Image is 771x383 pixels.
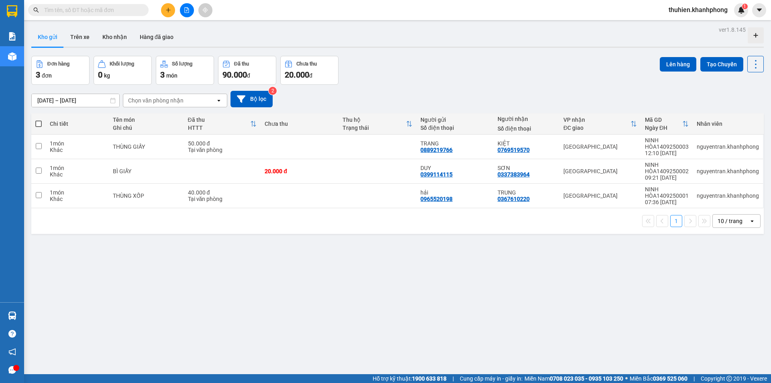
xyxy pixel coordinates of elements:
[756,6,763,14] span: caret-down
[8,52,16,61] img: warehouse-icon
[412,375,447,382] strong: 1900 633 818
[7,5,17,17] img: logo-vxr
[96,27,133,47] button: Kho nhận
[645,137,689,150] div: NINH HÒA1409250003
[645,125,682,131] div: Ngày ĐH
[222,70,247,80] span: 90.000
[44,6,139,14] input: Tìm tên, số ĐT hoặc mã đơn
[180,3,194,17] button: file-add
[653,375,687,382] strong: 0369 525 060
[563,193,637,199] div: [GEOGRAPHIC_DATA]
[166,72,177,79] span: món
[343,117,406,123] div: Thu hộ
[188,196,257,202] div: Tại văn phòng
[373,374,447,383] span: Hỗ trợ kỹ thuật:
[31,27,64,47] button: Kho gửi
[8,330,16,338] span: question-circle
[563,117,630,123] div: VP nhận
[700,57,743,72] button: Tạo Chuyến
[218,56,276,85] button: Đã thu90.000đ
[645,162,689,174] div: NINH HÒA1409250002
[188,125,251,131] div: HTTT
[160,70,165,80] span: 3
[188,140,257,147] div: 50.000 đ
[184,7,190,13] span: file-add
[726,376,732,381] span: copyright
[752,3,766,17] button: caret-down
[42,72,52,79] span: đơn
[563,143,637,150] div: [GEOGRAPHIC_DATA]
[563,168,637,174] div: [GEOGRAPHIC_DATA]
[64,27,96,47] button: Trên xe
[94,56,152,85] button: Khối lượng0kg
[50,189,105,196] div: 1 món
[498,147,530,153] div: 0769519570
[630,374,687,383] span: Miền Bắc
[645,199,689,205] div: 07:36 [DATE]
[420,117,490,123] div: Người gửi
[339,113,416,135] th: Toggle SortBy
[188,147,257,153] div: Tại văn phòng
[104,72,110,79] span: kg
[498,189,555,196] div: TRUNG
[47,61,69,67] div: Đơn hàng
[8,348,16,356] span: notification
[738,6,745,14] img: icon-new-feature
[296,61,317,67] div: Chưa thu
[420,171,453,178] div: 0399114115
[460,374,522,383] span: Cung cấp máy in - giấy in:
[743,4,746,9] span: 1
[641,113,693,135] th: Toggle SortBy
[113,125,180,131] div: Ghi chú
[110,61,134,67] div: Khối lượng
[420,140,490,147] div: TRANG
[550,375,623,382] strong: 0708 023 035 - 0935 103 250
[265,168,335,174] div: 20.000 đ
[50,171,105,178] div: Khác
[748,27,764,43] div: Tạo kho hàng mới
[645,174,689,181] div: 09:21 [DATE]
[172,61,192,67] div: Số lượng
[156,56,214,85] button: Số lượng3món
[697,168,759,174] div: nguyentran.khanhphong
[559,113,641,135] th: Toggle SortBy
[420,189,490,196] div: hải
[265,121,335,127] div: Chưa thu
[645,186,689,199] div: NINH HÒA1409250001
[36,70,40,80] span: 3
[165,7,171,13] span: plus
[693,374,695,383] span: |
[269,87,277,95] sup: 2
[625,377,628,380] span: ⚪️
[343,125,406,131] div: Trạng thái
[50,196,105,202] div: Khác
[670,215,682,227] button: 1
[697,121,759,127] div: Nhân viên
[8,311,16,320] img: warehouse-icon
[113,117,180,123] div: Tên món
[719,25,746,34] div: ver 1.8.145
[113,168,180,174] div: BÌ GIẤY
[309,72,312,79] span: đ
[524,374,623,383] span: Miền Nam
[498,116,555,122] div: Người nhận
[50,147,105,153] div: Khác
[285,70,309,80] span: 20.000
[31,56,90,85] button: Đơn hàng3đơn
[718,217,742,225] div: 10 / trang
[498,125,555,132] div: Số điện thoại
[563,125,630,131] div: ĐC giao
[98,70,102,80] span: 0
[50,121,105,127] div: Chi tiết
[662,5,734,15] span: thuhien.khanhphong
[184,113,261,135] th: Toggle SortBy
[420,147,453,153] div: 0889219766
[645,117,682,123] div: Mã GD
[234,61,249,67] div: Đã thu
[198,3,212,17] button: aim
[113,193,180,199] div: THÙNG XỐP
[133,27,180,47] button: Hàng đã giao
[50,140,105,147] div: 1 món
[32,94,119,107] input: Select a date range.
[742,4,748,9] sup: 1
